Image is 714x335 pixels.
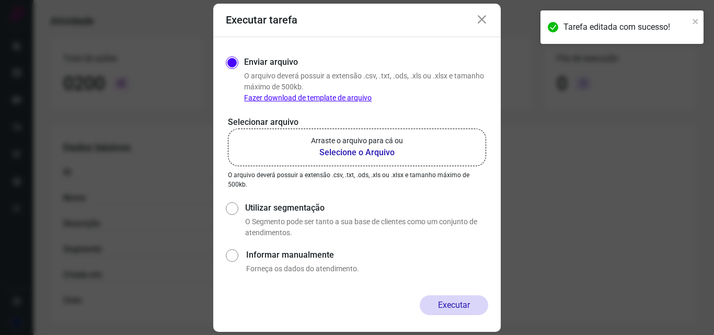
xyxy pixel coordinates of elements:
p: O arquivo deverá possuir a extensão .csv, .txt, .ods, .xls ou .xlsx e tamanho máximo de 500kb. [244,71,488,103]
button: close [692,15,699,27]
p: Arraste o arquivo para cá ou [311,135,403,146]
button: Executar [420,295,488,315]
p: Forneça os dados do atendimento. [246,263,488,274]
p: Selecionar arquivo [228,116,486,129]
label: Utilizar segmentação [245,202,488,214]
p: O arquivo deverá possuir a extensão .csv, .txt, .ods, .xls ou .xlsx e tamanho máximo de 500kb. [228,170,486,189]
div: Tarefa editada com sucesso! [563,21,689,33]
h3: Executar tarefa [226,14,297,26]
a: Fazer download de template de arquivo [244,94,372,102]
label: Enviar arquivo [244,56,298,68]
label: Informar manualmente [246,249,488,261]
p: O Segmento pode ser tanto a sua base de clientes como um conjunto de atendimentos. [245,216,488,238]
b: Selecione o Arquivo [311,146,403,159]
